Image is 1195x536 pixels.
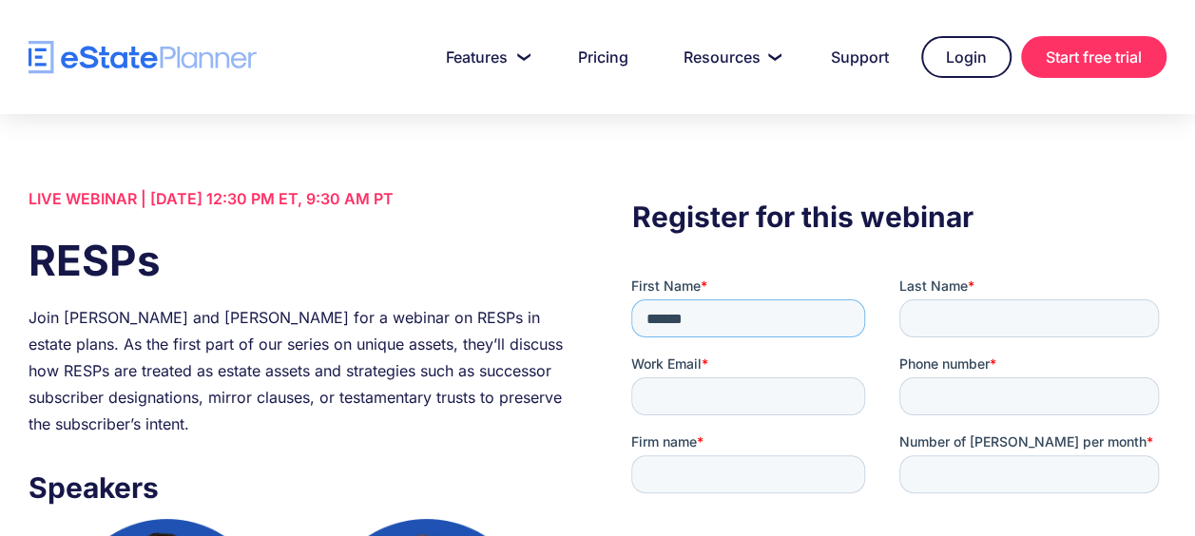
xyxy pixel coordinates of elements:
[1021,36,1166,78] a: Start free trial
[29,185,564,212] div: LIVE WEBINAR | [DATE] 12:30 PM ET, 9:30 AM PT
[29,41,257,74] a: home
[661,38,799,76] a: Resources
[423,38,546,76] a: Features
[555,38,651,76] a: Pricing
[808,38,912,76] a: Support
[29,304,564,437] div: Join [PERSON_NAME] and [PERSON_NAME] for a webinar on RESPs in estate plans. As the first part of...
[631,195,1166,239] h3: Register for this webinar
[29,466,564,509] h3: Speakers
[921,36,1012,78] a: Login
[29,231,564,290] h1: RESPs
